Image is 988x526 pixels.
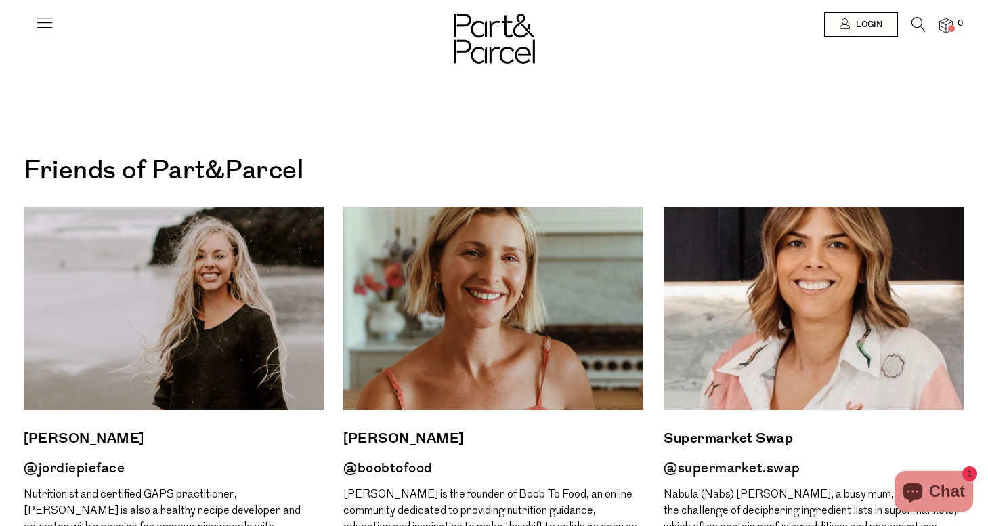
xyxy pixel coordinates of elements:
[954,18,966,30] span: 0
[343,459,433,478] a: @boobtofood
[890,471,977,515] inbox-online-store-chat: Shopify online store chat
[24,149,964,193] h1: Friends of Part&Parcel
[454,14,535,64] img: Part&Parcel
[853,19,882,31] span: Login
[824,12,898,37] a: Login
[24,207,324,410] img: Jordan Pie
[24,459,125,478] a: @jordiepieface
[664,207,964,410] img: Supermarket Swap
[343,427,643,450] a: [PERSON_NAME]
[664,459,800,478] a: @supermarket.swap
[939,18,953,33] a: 0
[343,207,643,410] img: Luka McCabe
[24,427,324,450] a: [PERSON_NAME]
[664,427,964,450] a: Supermarket Swap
